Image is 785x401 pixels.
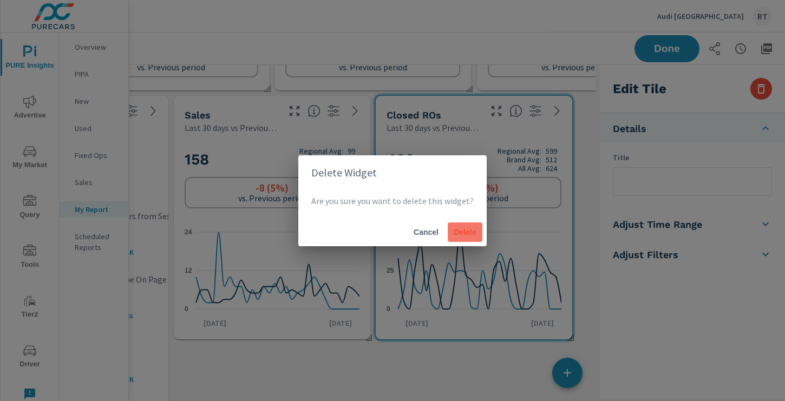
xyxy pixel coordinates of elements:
[311,194,474,207] p: Are you sure you want to delete this widget?
[311,164,474,181] h2: Delete Widget
[448,222,482,242] button: Delete
[409,222,443,242] button: Cancel
[452,227,478,237] span: Delete
[413,227,439,237] span: Cancel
